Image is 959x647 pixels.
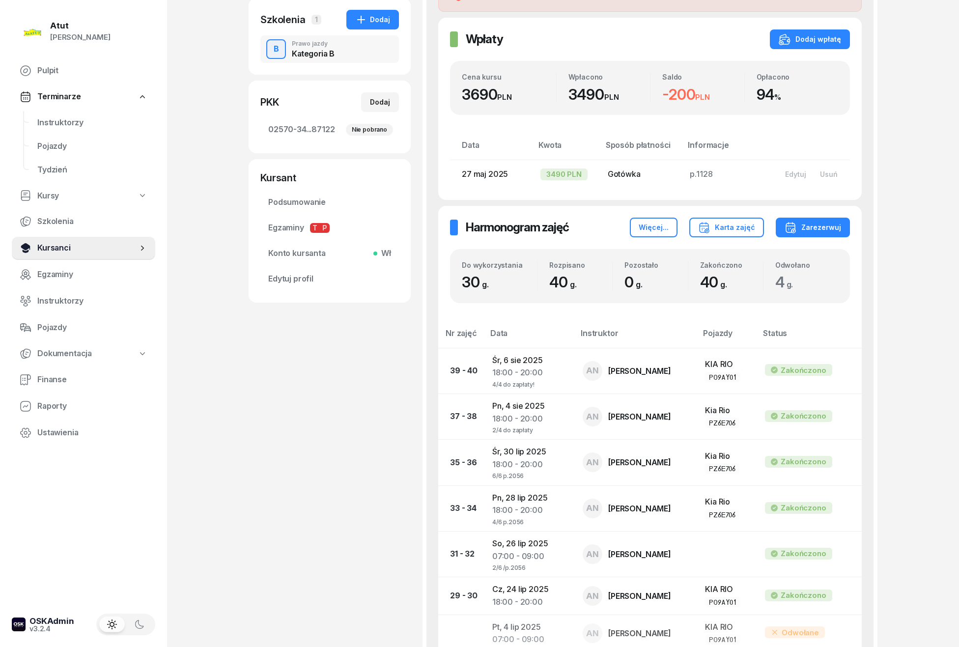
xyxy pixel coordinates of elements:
[12,236,155,260] a: Kursanci
[466,31,503,47] h2: Wpłaty
[624,273,687,291] div: 0
[462,273,493,291] span: 30
[709,373,736,381] div: PO9AY01
[709,419,735,427] div: PZ6E706
[492,504,567,517] div: 18:00 - 20:00
[709,598,736,606] div: PO9AY01
[781,502,826,514] div: Zakończono
[608,168,675,181] div: Gotówka
[482,280,489,289] small: g.
[346,124,393,136] div: Nie pobrano
[438,394,484,439] td: 37 - 38
[781,547,826,560] div: Zakończono
[37,116,147,129] span: Instruktorzy
[484,394,575,439] td: Pn, 4 sie 2025
[260,242,399,265] a: Konto kursantaWł
[695,92,710,102] small: PLN
[608,367,671,375] div: [PERSON_NAME]
[484,577,575,615] td: Cz, 24 lip 2025
[700,261,763,269] div: Zakończono
[709,464,735,473] div: PZ6E706
[705,583,749,596] div: KIA RIO
[370,96,390,108] div: Dodaj
[608,629,671,637] div: [PERSON_NAME]
[311,15,321,25] span: 1
[586,413,599,421] span: AN
[497,92,512,102] small: PLN
[781,364,826,377] div: Zakończono
[29,625,74,632] div: v3.2.4
[570,280,577,289] small: g.
[438,485,484,531] td: 33 - 34
[12,421,155,445] a: Ustawienia
[608,413,671,421] div: [PERSON_NAME]
[586,592,599,600] span: AN
[492,458,567,471] div: 18:00 - 20:00
[260,35,399,63] button: BPrawo jazdyKategoria B
[260,171,399,185] div: Kursant
[787,280,793,289] small: g.
[608,505,671,512] div: [PERSON_NAME]
[705,496,749,508] div: Kia Rio
[268,196,391,209] span: Podsumowanie
[12,85,155,108] a: Terminarze
[813,166,845,182] button: Usuń
[765,626,825,638] div: Odwołane
[697,327,757,348] th: Pojazdy
[608,550,671,558] div: [PERSON_NAME]
[462,169,508,179] span: 27 maj 2025
[270,41,283,57] div: B
[785,170,806,178] div: Edytuj
[268,247,391,260] span: Konto kursanta
[662,85,744,104] div: -200
[12,59,155,83] a: Pulpit
[705,621,749,634] div: KIA RIO
[492,366,567,379] div: 18:00 - 20:00
[492,471,567,479] div: 6/6 p.2056
[492,563,567,571] div: 2/6 /p.2056
[586,458,599,467] span: AN
[484,327,575,348] th: Data
[568,85,650,104] div: 3490
[781,410,826,422] div: Zakończono
[29,158,155,182] a: Tydzień
[260,216,399,240] a: EgzaminyTP
[37,268,147,281] span: Egzaminy
[781,455,826,468] div: Zakończono
[12,618,26,631] img: logo-xs-dark@2x.png
[700,273,732,291] span: 40
[757,73,839,81] div: Opłacono
[709,510,735,519] div: PZ6E706
[37,426,147,439] span: Ustawienia
[608,458,671,466] div: [PERSON_NAME]
[12,289,155,313] a: Instruktorzy
[705,450,749,463] div: Kia Rio
[698,222,755,233] div: Karta zajęć
[575,327,697,348] th: Instruktor
[355,14,390,26] div: Dodaj
[484,348,575,394] td: Śr, 6 sie 2025
[346,10,399,29] button: Dodaj
[466,220,569,235] h2: Harmonogram zajęć
[776,218,850,237] button: Zarezerwuj
[37,321,147,334] span: Pojazdy
[462,73,556,81] div: Cena kursu
[450,139,533,160] th: Data
[549,261,612,269] div: Rozpisano
[438,577,484,615] td: 29 - 30
[268,123,391,136] span: 02570-34...87122
[29,135,155,158] a: Pojazdy
[682,139,770,160] th: Informacje
[781,589,826,602] div: Zakończono
[37,242,138,254] span: Kursanci
[770,29,850,49] button: Dodaj wpłatę
[37,64,147,77] span: Pulpit
[377,247,391,260] span: Wł
[690,169,712,179] span: p.1128
[12,342,155,365] a: Dokumentacja
[438,440,484,485] td: 35 - 36
[12,394,155,418] a: Raporty
[260,13,306,27] div: Szkolenia
[757,85,839,104] div: 94
[662,73,744,81] div: Saldo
